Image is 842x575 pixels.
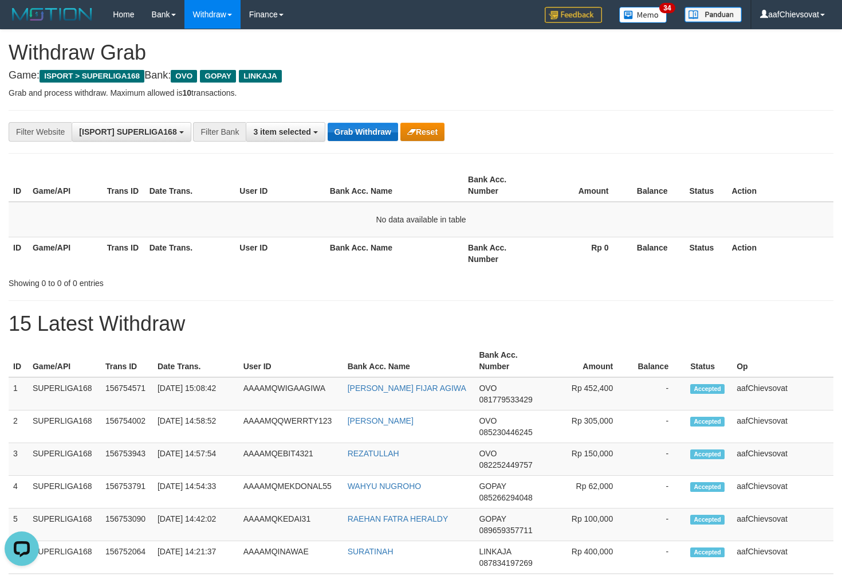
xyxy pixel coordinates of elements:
span: 34 [659,3,675,13]
td: Rp 400,000 [546,541,630,574]
th: Status [684,237,727,269]
button: [ISPORT] SUPERLIGA168 [72,122,191,142]
td: AAAAMQMEKDONAL55 [239,476,343,508]
td: SUPERLIGA168 [28,541,101,574]
button: Reset [400,123,444,141]
th: ID [9,345,28,377]
td: AAAAMQEBIT4321 [239,443,343,476]
td: aafChievsovat [732,508,833,541]
span: Accepted [690,417,725,427]
button: Open LiveChat chat widget [5,5,39,39]
th: Amount [546,345,630,377]
a: RAEHAN FATRA HERALDY [348,514,448,523]
th: Bank Acc. Number [474,345,546,377]
span: Copy 085266294048 to clipboard [479,493,532,502]
td: Rp 150,000 [546,443,630,476]
th: Balance [626,237,685,269]
th: User ID [235,237,325,269]
th: Trans ID [101,345,153,377]
td: - [630,508,686,541]
td: 156753943 [101,443,153,476]
a: REZATULLAH [348,449,399,458]
th: Game/API [28,237,103,269]
th: Date Trans. [145,169,235,202]
span: 3 item selected [253,127,310,136]
div: Showing 0 to 0 of 0 entries [9,273,343,289]
span: Copy 082252449757 to clipboard [479,460,532,470]
div: Filter Bank [193,122,246,142]
a: [PERSON_NAME] [348,416,414,425]
td: 1 [9,377,28,410]
td: Rp 305,000 [546,410,630,443]
span: Copy 081779533429 to clipboard [479,395,532,404]
span: [ISPORT] SUPERLIGA168 [79,127,176,136]
th: Bank Acc. Name [343,345,475,377]
td: [DATE] 15:08:42 [153,377,239,410]
a: WAHYU NUGROHO [348,482,422,491]
th: Action [727,169,833,202]
td: 3 [9,443,28,476]
th: Balance [626,169,685,202]
th: Bank Acc. Number [463,237,538,269]
span: Accepted [690,384,725,394]
td: aafChievsovat [732,476,833,508]
td: - [630,476,686,508]
button: Grab Withdraw [328,123,398,141]
th: Date Trans. [153,345,239,377]
span: LINKAJA [239,70,282,83]
strong: 10 [182,88,191,97]
img: panduan.png [684,7,742,22]
p: Grab and process withdraw. Maximum allowed is transactions. [9,87,833,99]
td: - [630,377,686,410]
td: [DATE] 14:57:54 [153,443,239,476]
td: SUPERLIGA168 [28,508,101,541]
h1: 15 Latest Withdraw [9,312,833,335]
td: 2 [9,410,28,443]
th: ID [9,169,28,202]
th: Op [732,345,833,377]
td: SUPERLIGA168 [28,476,101,508]
td: - [630,410,686,443]
div: Filter Website [9,122,72,142]
span: OVO [479,449,497,458]
td: Rp 62,000 [546,476,630,508]
th: Bank Acc. Name [325,237,463,269]
span: GOPAY [479,514,506,523]
td: AAAAMQWIGAAGIWA [239,377,343,410]
span: Accepted [690,515,725,525]
img: Button%20Memo.svg [619,7,667,23]
th: Balance [630,345,686,377]
span: Copy 087834197269 to clipboard [479,558,532,568]
span: OVO [171,70,197,83]
td: 5 [9,508,28,541]
th: User ID [235,169,325,202]
td: aafChievsovat [732,410,833,443]
img: Feedback.jpg [545,7,602,23]
th: Bank Acc. Name [325,169,463,202]
th: Status [686,345,732,377]
td: No data available in table [9,202,833,237]
span: Copy 089659357711 to clipboard [479,526,532,535]
th: Bank Acc. Number [463,169,538,202]
th: Rp 0 [538,237,626,269]
td: AAAAMQQWERRTY123 [239,410,343,443]
span: GOPAY [479,482,506,491]
span: Copy 085230446245 to clipboard [479,428,532,437]
td: 4 [9,476,28,508]
a: [PERSON_NAME] FIJAR AGIWA [348,384,466,393]
td: - [630,443,686,476]
th: Date Trans. [145,237,235,269]
th: Trans ID [103,169,145,202]
td: - [630,541,686,574]
td: [DATE] 14:54:33 [153,476,239,508]
span: GOPAY [200,70,236,83]
span: Accepted [690,547,725,557]
td: 156753090 [101,508,153,541]
td: AAAAMQINAWAE [239,541,343,574]
th: Action [727,237,833,269]
td: AAAAMQKEDAI31 [239,508,343,541]
th: Amount [538,169,626,202]
td: 156754571 [101,377,153,410]
td: 156752064 [101,541,153,574]
a: SURATINAH [348,547,394,556]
